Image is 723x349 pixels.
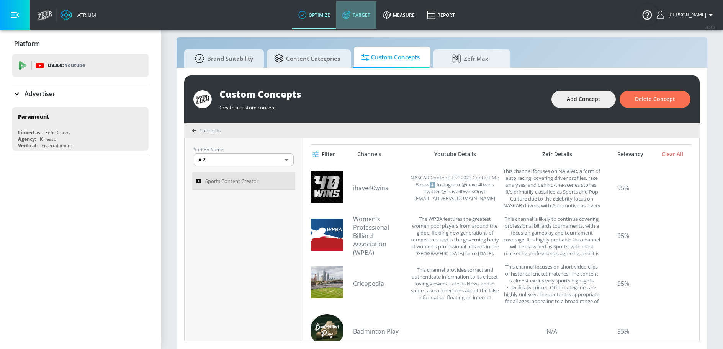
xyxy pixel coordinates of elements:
a: measure [376,1,421,29]
a: optimize [292,1,336,29]
span: Sports Content Creator [205,176,258,186]
button: Add Concept [551,91,616,108]
img: UCyu6fIPj7Le5VW0BkDKVpXg [311,266,343,298]
div: ParamountLinked as:Zefr DemosAgency:KinessoVertical:Entertainment [12,107,149,151]
button: Open Resource Center [636,4,658,25]
div: Vertical: [18,142,38,149]
img: UCze7rn0YwZbsaiK3QaXMxHQ [311,171,343,203]
div: The WPBA features the greatest women pool players from around the globe, fielding new generations... [411,215,499,256]
div: Create a custom concept [219,100,544,111]
div: Custom Concepts [219,88,544,100]
a: Target [336,1,376,29]
div: Platform [12,33,149,54]
span: Zefr Max [441,49,499,68]
span: Content Categories [275,49,340,68]
div: This channel focuses on NASCAR, a form of auto racing, covering driver profiles, race analyses, a... [503,168,600,208]
img: UCx_2RkIQT6EEOemnzUUWVIQ [311,314,343,346]
div: This channel is likely to continue covering professional billiards tournaments, with a focus on g... [503,215,600,256]
div: Agency: [18,136,36,142]
div: Relevancy [611,151,649,158]
div: 95% [604,263,643,303]
span: Custom Concepts [361,48,420,67]
div: Atrium [74,11,96,18]
div: Kinesso [40,136,56,142]
span: login as: samantha.yip@zefr.com [665,12,706,18]
button: Filter [311,147,338,161]
div: Concepts [192,127,221,134]
div: Linked as: [18,129,41,136]
div: DV360: Youtube [12,54,149,77]
a: Cricopedia [353,279,407,288]
p: Sort By Name [194,145,294,153]
img: UCz3nECcig-zgKYfFvkS15hQ [311,219,343,251]
div: Clear All [653,151,692,158]
a: Women's Professional Billiard Association (WPBA) [353,215,407,257]
span: Filter [314,150,335,159]
div: This channel provides correct and authenticate information to its cricket loving viewers. Latests... [411,263,499,303]
div: A-Z [194,153,294,166]
div: Zefr Details [507,151,607,158]
a: Report [421,1,461,29]
div: 95% [604,215,643,256]
div: Advertiser [12,83,149,104]
p: Youtube [65,61,85,69]
div: Paramount [18,113,49,120]
span: Concepts [199,127,221,134]
div: This channel focuses on short video clips of historical cricket matches. The content is almost ex... [503,263,600,303]
p: Platform [14,39,40,48]
span: Add Concept [567,95,600,104]
div: Zefr Demos [45,129,70,136]
a: Badminton Play [353,327,407,336]
span: Delete Concept [635,95,675,104]
a: Sports Content Creator [192,172,295,190]
a: Atrium [61,9,96,21]
a: ihave40wins [353,184,407,192]
div: Channels [357,151,381,158]
div: Entertainment [41,142,72,149]
div: Youtube Details [407,151,504,158]
div: NASCAR Content! EST.2023 Contact Me Below⬇️ Instagram-@ihave40wins Twitter-@ihave40winsOnyt Email... [411,168,499,208]
span: Brand Suitability [192,49,253,68]
p: Advertiser [25,90,55,98]
p: DV360: [48,61,85,70]
button: Delete Concept [620,91,690,108]
div: 95% [604,168,643,208]
span: v 4.25.4 [705,25,715,29]
button: [PERSON_NAME] [657,10,715,20]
